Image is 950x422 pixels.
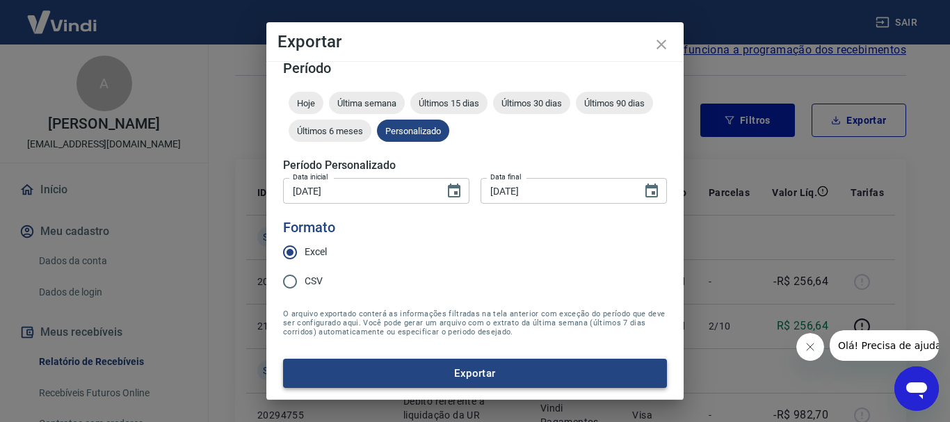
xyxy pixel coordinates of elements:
[289,98,323,108] span: Hoje
[305,245,327,259] span: Excel
[493,98,570,108] span: Últimos 30 dias
[289,92,323,114] div: Hoje
[377,120,449,142] div: Personalizado
[283,178,435,204] input: DD/MM/YYYY
[894,366,939,411] iframe: Botão para abrir a janela de mensagens
[293,172,328,182] label: Data inicial
[493,92,570,114] div: Últimos 30 dias
[277,33,673,50] h4: Exportar
[329,92,405,114] div: Última semana
[576,98,653,108] span: Últimos 90 dias
[283,61,667,75] h5: Período
[481,178,632,204] input: DD/MM/YYYY
[638,177,666,205] button: Choose date, selected date is 25 de ago de 2025
[289,126,371,136] span: Últimos 6 meses
[283,359,667,388] button: Exportar
[830,330,939,361] iframe: Mensagem da empresa
[8,10,117,21] span: Olá! Precisa de ajuda?
[283,309,667,336] span: O arquivo exportado conterá as informações filtradas na tela anterior com exceção do período que ...
[490,172,522,182] label: Data final
[283,159,667,172] h5: Período Personalizado
[645,28,678,61] button: close
[289,120,371,142] div: Últimos 6 meses
[440,177,468,205] button: Choose date, selected date is 7 de ago de 2025
[377,126,449,136] span: Personalizado
[576,92,653,114] div: Últimos 90 dias
[283,218,335,238] legend: Formato
[410,92,488,114] div: Últimos 15 dias
[796,333,824,361] iframe: Fechar mensagem
[329,98,405,108] span: Última semana
[305,274,323,289] span: CSV
[410,98,488,108] span: Últimos 15 dias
